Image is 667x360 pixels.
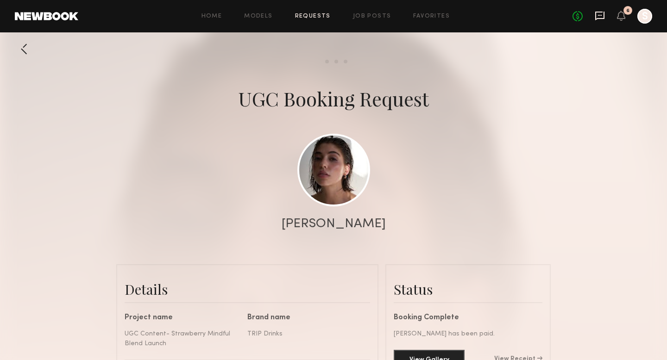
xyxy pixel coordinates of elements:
div: Project name [125,314,240,322]
div: 6 [626,8,629,13]
a: S [637,9,652,24]
a: Home [201,13,222,19]
a: Favorites [413,13,450,19]
div: UGC Content- Strawberry Mindful Blend Launch [125,329,240,348]
div: Booking Complete [394,314,542,322]
div: TRIP Drinks [247,329,363,339]
a: Requests [295,13,331,19]
div: UGC Booking Request [238,86,429,112]
div: [PERSON_NAME] has been paid. [394,329,542,339]
div: Status [394,280,542,298]
div: [PERSON_NAME] [282,217,386,230]
div: Details [125,280,370,298]
div: Brand name [247,314,363,322]
a: Job Posts [353,13,391,19]
a: Models [244,13,272,19]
